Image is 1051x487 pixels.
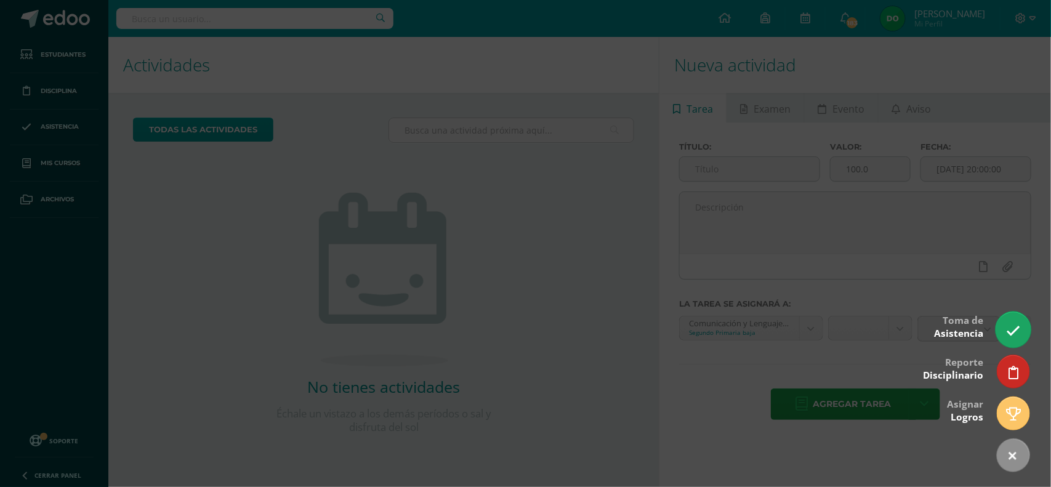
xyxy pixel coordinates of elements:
span: Logros [951,411,983,424]
div: Asignar [947,390,983,430]
div: Reporte [923,348,983,388]
span: Disciplinario [923,369,983,382]
span: Asistencia [934,327,983,340]
div: Toma de [934,306,983,346]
